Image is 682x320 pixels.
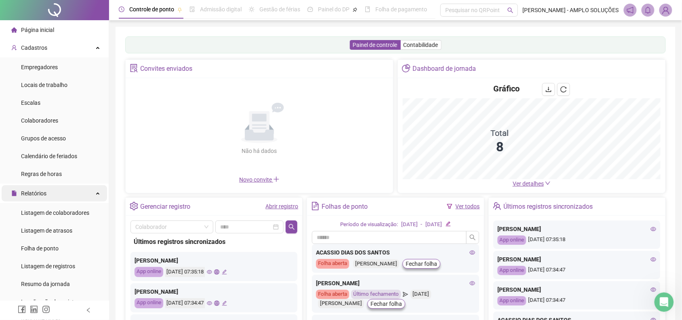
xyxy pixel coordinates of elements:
[375,6,427,13] span: Folha de pagamento
[426,220,442,229] div: [DATE]
[21,299,82,305] span: Localização de registros
[86,307,91,313] span: left
[11,191,17,196] span: file
[239,176,280,183] span: Novo convite
[130,64,138,72] span: solution
[288,224,295,230] span: search
[316,290,349,299] div: Folha aberta
[402,64,410,72] span: pie-chart
[545,86,552,93] span: download
[353,42,398,48] span: Painel de controle
[340,220,398,229] div: Período de visualização:
[134,237,294,247] div: Últimos registros sincronizados
[273,176,280,182] span: plus
[21,82,67,88] span: Locais de trabalho
[410,290,431,299] div: [DATE]
[498,266,657,275] div: [DATE] 07:34:47
[469,250,475,255] span: eye
[135,287,293,296] div: [PERSON_NAME]
[21,64,58,70] span: Empregadores
[21,117,58,124] span: Colaboradores
[21,100,40,106] span: Escalas
[311,202,320,210] span: file-text
[456,203,480,210] a: Ver todos
[370,299,402,308] span: Fechar folha
[507,7,514,13] span: search
[119,6,124,12] span: clock-circle
[135,298,163,308] div: App online
[447,203,453,209] span: filter
[249,6,255,12] span: sun
[21,281,70,287] span: Resumo da jornada
[401,220,418,229] div: [DATE]
[318,299,364,308] div: [PERSON_NAME]
[21,45,47,51] span: Cadastros
[21,245,59,252] span: Folha de ponto
[402,259,440,269] button: Fechar folha
[322,200,368,214] div: Folhas de ponto
[21,190,46,197] span: Relatórios
[316,279,475,288] div: [PERSON_NAME]
[644,6,652,14] span: bell
[498,285,657,294] div: [PERSON_NAME]
[655,292,674,312] iframe: Intercom live chat
[30,305,38,314] span: linkedin
[351,290,401,299] div: Último fechamento
[498,255,657,264] div: [PERSON_NAME]
[545,180,551,186] span: down
[365,6,370,12] span: book
[318,6,349,13] span: Painel do DP
[214,269,219,275] span: global
[498,225,657,233] div: [PERSON_NAME]
[446,221,451,227] span: edit
[21,210,89,216] span: Listagem de colaboradores
[21,135,66,142] span: Grupos de acesso
[214,301,219,306] span: global
[222,269,227,275] span: edit
[307,6,313,12] span: dashboard
[140,62,192,76] div: Convites enviados
[21,27,54,33] span: Página inicial
[21,153,77,159] span: Calendário de feriados
[469,234,476,241] span: search
[353,7,358,12] span: pushpin
[207,301,212,306] span: eye
[222,146,297,155] div: Não há dados
[177,7,182,12] span: pushpin
[651,226,657,232] span: eye
[404,42,438,48] span: Contabilidade
[11,45,17,51] span: user-add
[498,266,526,275] div: App online
[189,6,195,12] span: file-done
[498,296,657,305] div: [DATE] 07:34:47
[42,305,50,314] span: instagram
[651,287,657,292] span: eye
[165,267,205,277] div: [DATE] 07:35:18
[140,200,190,214] div: Gerenciar registro
[21,263,75,269] span: Listagem de registros
[494,83,520,94] h4: Gráfico
[259,6,300,13] span: Gestão de férias
[207,269,212,275] span: eye
[413,62,476,76] div: Dashboard de jornada
[129,6,174,13] span: Controle de ponto
[222,301,227,306] span: edit
[627,6,634,14] span: notification
[18,305,26,314] span: facebook
[316,259,349,269] div: Folha aberta
[560,86,567,93] span: reload
[513,180,551,187] a: Ver detalhes down
[513,180,544,187] span: Ver detalhes
[498,235,657,245] div: [DATE] 07:35:18
[165,298,205,308] div: [DATE] 07:34:47
[493,202,501,210] span: team
[353,259,399,269] div: [PERSON_NAME]
[265,203,298,210] a: Abrir registro
[11,27,17,33] span: home
[316,248,475,257] div: ACASSIO DIAS DOS SANTOS
[523,6,619,15] span: [PERSON_NAME] - AMPLO SOLUÇÕES
[421,220,423,229] div: -
[503,200,593,214] div: Últimos registros sincronizados
[21,227,72,234] span: Listagem de atrasos
[498,296,526,305] div: App online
